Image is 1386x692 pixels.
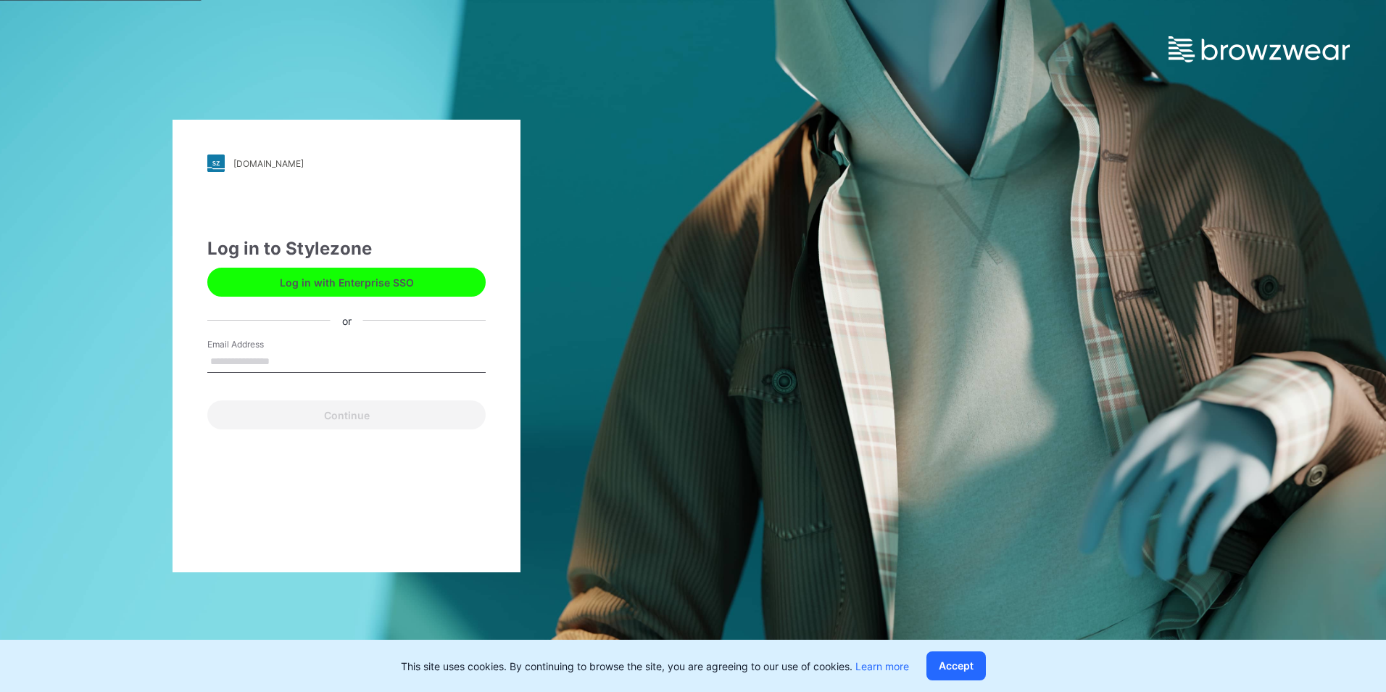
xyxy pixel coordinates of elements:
img: stylezone-logo.562084cfcfab977791bfbf7441f1a819.svg [207,155,225,172]
button: Log in with Enterprise SSO [207,268,486,297]
a: Learn more [855,660,909,672]
div: or [331,313,363,328]
div: Log in to Stylezone [207,236,486,262]
p: This site uses cookies. By continuing to browse the site, you are agreeing to our use of cookies. [401,659,909,674]
img: browzwear-logo.e42bd6dac1945053ebaf764b6aa21510.svg [1169,36,1350,62]
label: Email Address [207,338,309,351]
a: [DOMAIN_NAME] [207,155,486,172]
div: [DOMAIN_NAME] [233,158,304,169]
button: Accept [926,651,986,680]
